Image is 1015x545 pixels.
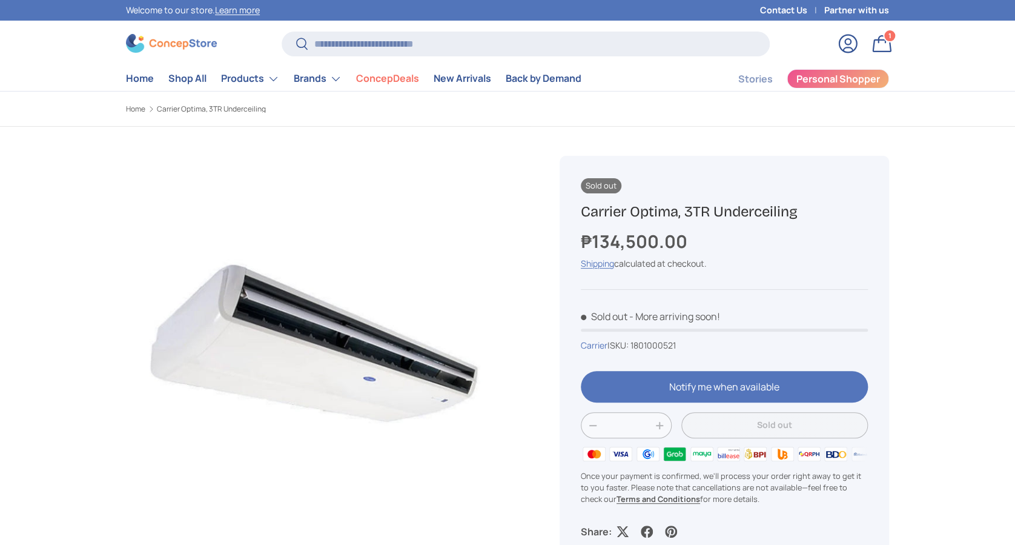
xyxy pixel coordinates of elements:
[581,444,607,463] img: master
[709,67,889,91] nav: Secondary
[126,67,154,90] a: Home
[617,493,700,504] a: Terms and Conditions
[581,258,614,269] a: Shipping
[635,444,661,463] img: gcash
[681,412,868,438] button: Sold out
[769,444,795,463] img: ubp
[742,444,769,463] img: bpi
[787,69,889,89] a: Personal Shopper
[850,444,876,463] img: metrobank
[581,470,868,506] p: Once your payment is confirmed, we'll process your order right away to get it to you faster. Plea...
[630,339,676,351] span: 1801000521
[607,339,676,351] span: |
[168,67,207,90] a: Shop All
[581,202,868,221] h1: Carrier Optima, 3TR Underceiling
[215,4,260,16] a: Learn more
[581,310,627,323] span: Sold out
[824,4,889,17] a: Partner with us
[661,444,688,463] img: grabpay
[126,4,260,17] p: Welcome to our store.
[822,444,849,463] img: bdo
[796,444,822,463] img: qrph
[581,339,607,351] a: Carrier
[126,105,145,113] a: Home
[888,31,891,40] span: 1
[581,178,621,193] span: Sold out
[688,444,715,463] img: maya
[715,444,742,463] img: billease
[126,67,581,91] nav: Primary
[286,67,349,91] summary: Brands
[581,229,690,253] strong: ₱134,500.00
[157,105,266,113] a: Carrier Optima, 3TR Underceiling
[610,339,629,351] span: SKU:
[581,524,612,539] p: Share:
[760,4,824,17] a: Contact Us
[581,257,868,270] div: calculated at checkout.
[126,156,501,532] media-gallery: Gallery Viewer
[629,310,720,323] p: - More arriving soon!
[126,34,217,53] img: ConcepStore
[214,67,286,91] summary: Products
[796,74,880,84] span: Personal Shopper
[356,67,419,90] a: ConcepDeals
[126,104,531,115] nav: Breadcrumbs
[607,444,634,463] img: visa
[506,67,581,90] a: Back by Demand
[738,67,772,91] a: Stories
[434,67,491,90] a: New Arrivals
